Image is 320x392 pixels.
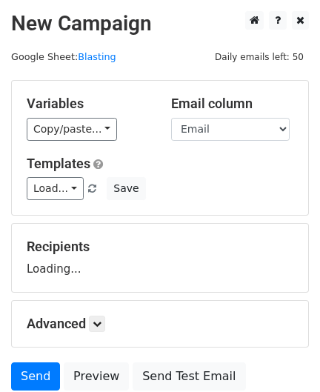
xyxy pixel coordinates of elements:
h5: Recipients [27,239,293,255]
h5: Advanced [27,316,293,332]
div: Loading... [27,239,293,277]
button: Save [107,177,145,200]
a: Templates [27,156,90,171]
a: Preview [64,362,129,391]
a: Daily emails left: 50 [210,51,309,62]
a: Send Test Email [133,362,245,391]
a: Blasting [78,51,116,62]
a: Load... [27,177,84,200]
h5: Variables [27,96,149,112]
small: Google Sheet: [11,51,116,62]
h2: New Campaign [11,11,309,36]
span: Daily emails left: 50 [210,49,309,65]
a: Copy/paste... [27,118,117,141]
h5: Email column [171,96,293,112]
a: Send [11,362,60,391]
